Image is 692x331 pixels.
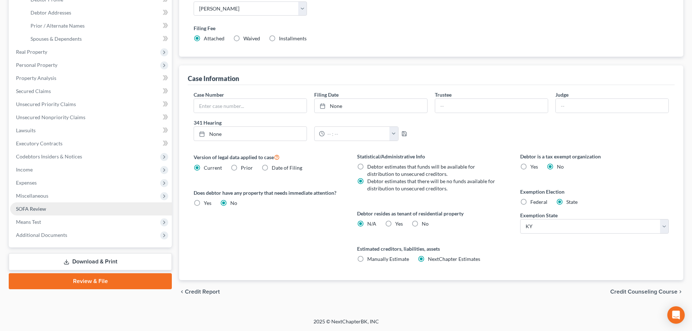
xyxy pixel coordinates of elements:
a: None [194,127,307,141]
span: Unsecured Priority Claims [16,101,76,107]
span: No [230,200,237,206]
div: Case Information [188,74,239,83]
button: chevron_left Credit Report [179,289,220,295]
a: SOFA Review [10,202,172,215]
a: Review & File [9,273,172,289]
span: Debtor estimates that funds will be available for distribution to unsecured creditors. [367,164,475,177]
span: NextChapter Estimates [428,256,480,262]
span: Secured Claims [16,88,51,94]
span: Miscellaneous [16,193,48,199]
span: Yes [530,164,538,170]
span: No [422,221,429,227]
a: Secured Claims [10,85,172,98]
i: chevron_right [677,289,683,295]
span: Federal [530,199,547,205]
span: Current [204,165,222,171]
span: Unsecured Nonpriority Claims [16,114,85,120]
span: Debtor Addresses [31,9,71,16]
button: Credit Counseling Course chevron_right [610,289,683,295]
span: Yes [204,200,211,206]
span: Means Test [16,219,41,225]
a: Unsecured Priority Claims [10,98,172,111]
input: -- [556,99,668,113]
label: Debtor is a tax exempt organization [520,153,669,160]
span: Personal Property [16,62,57,68]
a: Property Analysis [10,72,172,85]
span: Additional Documents [16,232,67,238]
a: Debtor Addresses [25,6,172,19]
div: Open Intercom Messenger [667,306,685,324]
span: Prior / Alternate Names [31,23,85,29]
a: Spouses & Dependents [25,32,172,45]
label: Filing Fee [194,24,669,32]
span: Installments [279,35,307,41]
label: Estimated creditors, liabilities, assets [357,245,506,253]
a: Executory Contracts [10,137,172,150]
label: Does debtor have any property that needs immediate attention? [194,189,342,197]
span: No [557,164,564,170]
span: Real Property [16,49,47,55]
span: Expenses [16,179,37,186]
span: Property Analysis [16,75,56,81]
label: Exemption Election [520,188,669,195]
span: Yes [395,221,403,227]
label: 341 Hearing [190,119,431,126]
span: State [566,199,578,205]
label: Case Number [194,91,224,98]
a: Prior / Alternate Names [25,19,172,32]
input: -- [435,99,548,113]
label: Filing Date [314,91,339,98]
span: Codebtors Insiders & Notices [16,153,82,160]
div: 2025 © NextChapterBK, INC [139,318,553,331]
span: Attached [204,35,224,41]
span: Date of Filing [272,165,302,171]
label: Version of legal data applied to case [194,153,342,161]
span: Waived [243,35,260,41]
span: N/A [367,221,376,227]
span: Executory Contracts [16,140,62,146]
span: Debtor estimates that there will be no funds available for distribution to unsecured creditors. [367,178,495,191]
span: Spouses & Dependents [31,36,82,42]
i: chevron_left [179,289,185,295]
a: Lawsuits [10,124,172,137]
input: -- : -- [325,127,390,141]
span: SOFA Review [16,206,46,212]
span: Prior [241,165,253,171]
label: Judge [555,91,568,98]
a: None [315,99,427,113]
span: Lawsuits [16,127,36,133]
label: Debtor resides as tenant of residential property [357,210,506,217]
span: Income [16,166,33,173]
span: Credit Report [185,289,220,295]
a: Unsecured Nonpriority Claims [10,111,172,124]
label: Statistical/Administrative Info [357,153,506,160]
input: Enter case number... [194,99,307,113]
span: Manually Estimate [367,256,409,262]
label: Trustee [435,91,452,98]
label: Exemption State [520,211,558,219]
span: Credit Counseling Course [610,289,677,295]
a: Download & Print [9,253,172,270]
